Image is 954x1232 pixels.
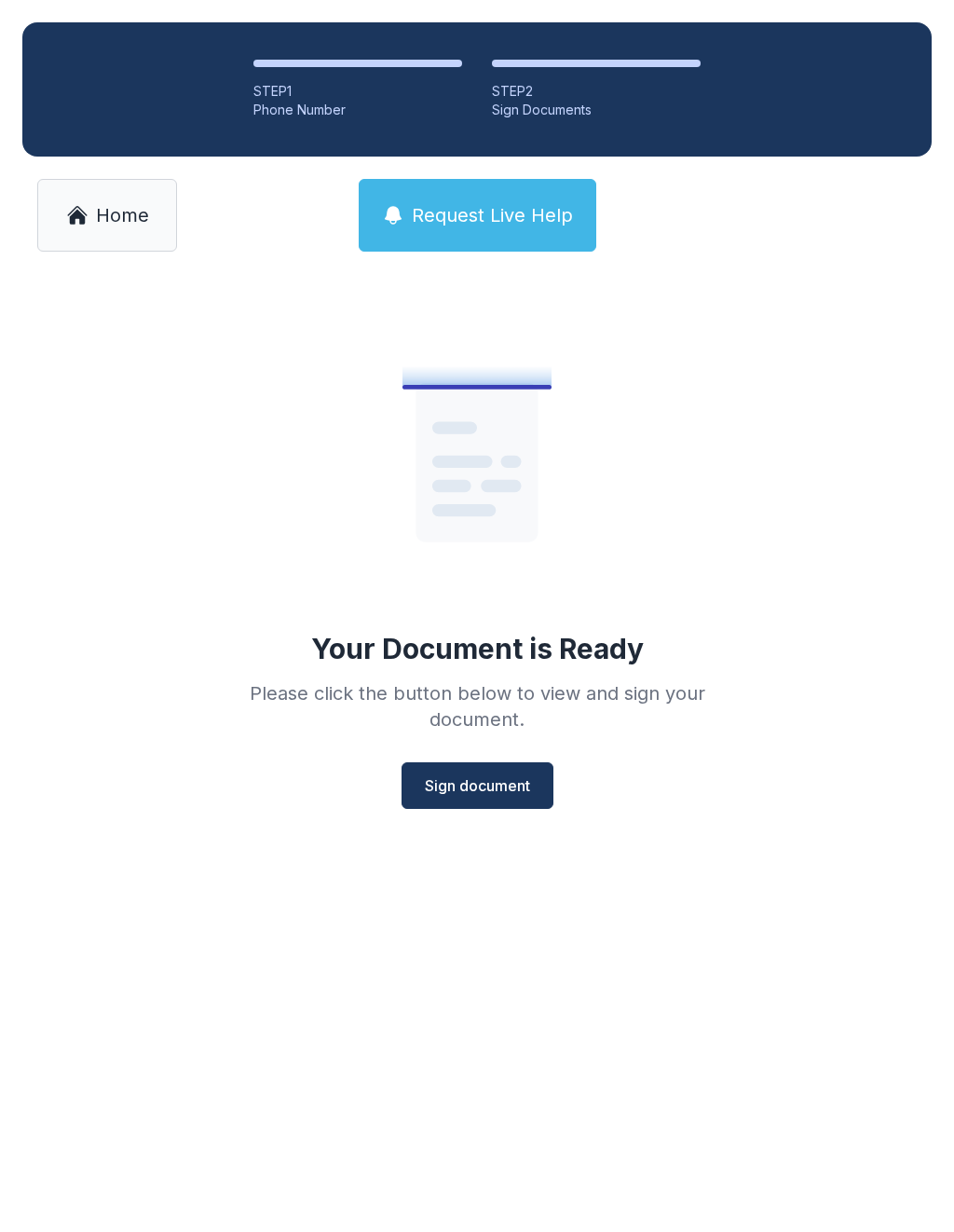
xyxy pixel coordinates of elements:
[492,82,701,101] div: STEP 2
[492,101,701,119] div: Sign Documents
[253,101,462,119] div: Phone Number
[253,82,462,101] div: STEP 1
[311,632,644,665] div: Your Document is Ready
[425,774,530,797] span: Sign document
[96,202,149,228] span: Home
[412,202,573,228] span: Request Live Help
[209,680,745,732] div: Please click the button below to view and sign your document.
